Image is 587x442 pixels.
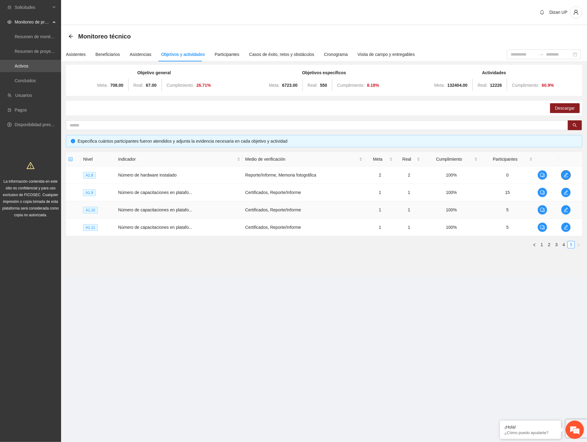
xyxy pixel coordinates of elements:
td: Certificados, Reporte/Informe [243,184,365,201]
span: Número de capacitaciones en platafo... [118,190,192,195]
span: A1.11 [83,224,97,231]
span: Cumplimiento [425,156,473,163]
span: A1.10 [83,207,97,214]
a: Disponibilidad presupuestal [15,122,67,127]
td: 1 [365,184,396,201]
td: 100% [423,166,480,184]
td: 1 [395,219,423,236]
a: 5 [568,241,574,248]
span: search [573,123,577,128]
div: Cronograma [324,51,348,58]
span: Real [398,156,416,163]
strong: 67.00 [146,83,157,88]
span: Real: [478,83,488,88]
span: Cumplimiento: [337,83,364,88]
li: 4 [560,241,567,248]
span: Cumplimiento: [512,83,539,88]
span: swap-right [539,52,544,57]
div: Asistencias [130,51,151,58]
button: user [570,6,582,18]
button: comment [538,222,547,232]
td: 1 [365,201,396,219]
td: 5 [480,219,535,236]
strong: 8.18 % [367,83,379,88]
div: ¡Hola! [505,425,556,429]
span: check-square [68,157,73,161]
span: inbox [7,5,12,9]
td: 100% [423,184,480,201]
span: eye [7,20,12,24]
span: bell [538,10,547,15]
span: Descargar [555,105,575,111]
span: Indicador [118,156,236,163]
td: 0 [480,166,535,184]
div: Especifica cuántos participantes fueron atendidos y adjunta la evidencia necesaria en cada objeti... [78,138,577,144]
button: left [531,241,538,248]
th: Meta [365,152,396,166]
span: info-circle [71,139,75,143]
span: La información contenida en este sitio es confidencial y para uso exclusivo de FICOSEC. Cualquier... [2,179,59,217]
button: bell [537,7,547,17]
div: Casos de éxito, retos y obstáculos [249,51,314,58]
a: Resumen de proyectos aprobados [15,49,80,54]
button: comment [538,205,547,215]
button: Descargar [550,103,580,113]
button: edit [561,188,571,197]
th: Cumplimiento [423,152,480,166]
th: Nivel [81,152,116,166]
span: Medio de verificación [245,156,358,163]
span: Meta: [269,83,280,88]
span: edit [561,225,571,230]
li: 1 [538,241,545,248]
a: 3 [553,241,560,248]
a: Activos [15,64,28,68]
button: comment [538,188,547,197]
th: Indicador [116,152,243,166]
span: Solicitudes [15,1,51,13]
th: Participantes [480,152,535,166]
strong: 132404.00 [447,83,468,88]
a: 2 [546,241,552,248]
div: Objetivos y actividades [161,51,205,58]
span: A1.8 [83,172,96,179]
div: Chatee con nosotros ahora [32,31,103,39]
button: edit [561,170,571,180]
td: 100% [423,219,480,236]
button: edit [561,205,571,215]
p: ¿Cómo puedo ayudarte? [505,430,556,435]
div: Participantes [215,51,239,58]
span: edit [561,173,571,177]
td: Reporte/Informe, Memoria fotográfica [243,166,365,184]
a: Resumen de monitoreo [15,34,59,39]
span: edit [561,207,571,212]
span: Estamos en línea. [35,82,84,143]
td: 100% [423,201,480,219]
a: 4 [560,241,567,248]
button: search [568,120,582,130]
span: Número de capacitaciones en platafo... [118,225,192,230]
a: Pagos [15,108,27,112]
strong: 550 [320,83,327,88]
li: Next Page [575,241,582,248]
span: right [577,243,580,247]
span: A1.9 [83,189,96,196]
span: left [533,243,536,247]
span: Cumplimiento: [167,83,194,88]
td: Certificados, Reporte/Informe [243,219,365,236]
span: Monitoreo de proyectos [15,16,51,28]
div: Beneficiarios [96,51,120,58]
span: Participantes [483,156,528,163]
td: 15 [480,184,535,201]
span: user [570,9,582,15]
td: Certificados, Reporte/Informe [243,201,365,219]
button: edit [561,222,571,232]
a: Concluidos [15,78,36,83]
span: warning [27,162,35,170]
button: comment [538,170,547,180]
span: Monitoreo técnico [78,31,131,41]
strong: 6723.00 [282,83,298,88]
div: Minimizar ventana de chat en vivo [100,3,115,18]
